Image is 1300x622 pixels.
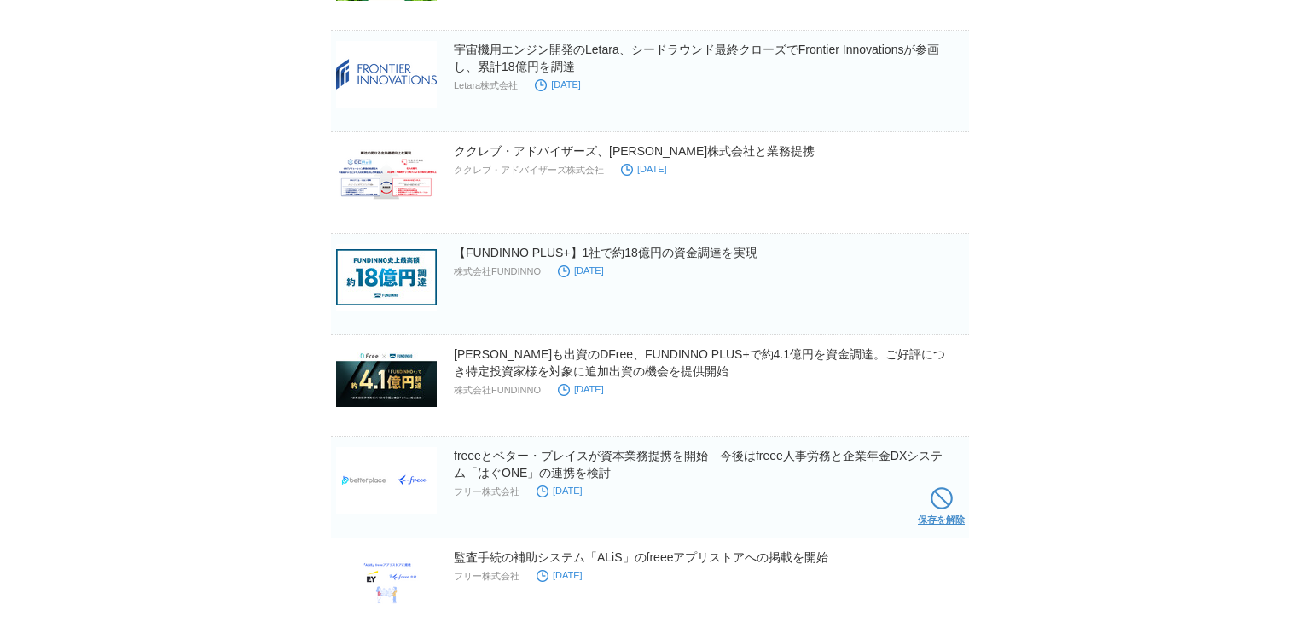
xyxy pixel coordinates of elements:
[918,483,965,538] a: 保存を解除
[621,164,667,174] time: [DATE]
[336,346,437,412] img: 前澤ファンドも出資のDFree、FUNDINNO PLUS+で約4.1億円を資金調達。ご好評につき特定投資家様を対象に追加出資の機会を提供開始
[336,244,437,311] img: 【FUNDINNO PLUS+】1社で約18億円の資金調達を実現
[454,79,518,92] p: Letara株式会社
[537,485,583,496] time: [DATE]
[454,347,945,378] a: [PERSON_NAME]も出資のDFree、FUNDINNO PLUS+で約4.1億円を資金調達。ご好評につき特定投資家様を対象に追加出資の機会を提供開始
[558,384,604,394] time: [DATE]
[454,570,519,583] p: フリー株式会社
[537,570,583,580] time: [DATE]
[535,79,581,90] time: [DATE]
[454,485,519,498] p: フリー株式会社
[454,265,541,278] p: 株式会社FUNDINNO
[336,447,437,514] img: freeeとベター・プレイスが資本業務提携を開始 今後はfreee人事労務と企業年金DXシステム「はぐONE」の連携を検討
[454,43,939,73] a: 宇宙機用エンジン開発のLetara、シードラウンド最終クローズでFrontier Innovationsが参画し、累計18億円を調達
[454,246,757,259] a: 【FUNDINNO PLUS+】1社で約18億円の資金調達を実現
[336,549,437,615] img: 監査手続の補助システム「ALiS」のfreeeアプリストアへの掲載を開始
[454,144,815,158] a: ククレブ・アドバイザーズ、[PERSON_NAME]株式会社と業務提携
[454,384,541,397] p: 株式会社FUNDINNO
[454,449,943,480] a: freeeとベター・プレイスが資本業務提携を開始 今後はfreee人事労務と企業年金DXシステム「はぐONE」の連携を検討
[558,265,604,276] time: [DATE]
[454,550,828,564] a: 監査手続の補助システム「ALiS」のfreeeアプリストアへの掲載を開始
[336,41,437,108] img: 宇宙機用エンジン開発のLetara、シードラウンド最終クローズでFrontier Innovationsが参画し、累計18億円を調達
[454,164,604,177] p: ククレブ・アドバイザーズ株式会社
[336,142,437,209] img: ククレブ・アドバイザーズ、地主株式会社と業務提携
